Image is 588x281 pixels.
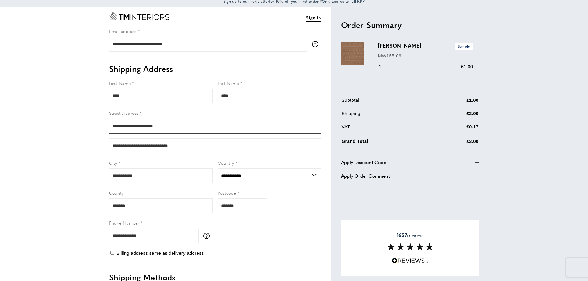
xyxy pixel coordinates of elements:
span: Billing address same as delivery address [116,250,204,256]
span: Apply Order Comment [341,172,390,180]
span: Phone Number [109,220,140,226]
a: Go to Home page [109,12,169,20]
strong: 1657 [397,231,407,238]
div: 1 [378,63,390,70]
td: £2.00 [436,110,479,122]
span: reviews [397,232,423,238]
td: VAT [342,123,436,135]
span: County [109,190,124,196]
span: City [109,160,117,166]
span: Last Name [218,80,239,86]
span: Sample [455,43,473,49]
img: Tama Paprika [341,42,364,65]
span: Postcode [218,190,236,196]
td: Grand Total [342,136,436,150]
img: Reviews section [387,243,433,250]
td: £0.17 [436,123,479,135]
td: £3.00 [436,136,479,150]
span: Email address [109,28,136,34]
span: Apply Discount Code [341,159,386,166]
td: £1.00 [436,97,479,109]
p: MW155-06 [378,52,473,60]
a: Sign in [306,14,321,22]
span: £1.00 [461,64,473,69]
td: Subtotal [342,97,436,109]
button: More information [203,233,213,239]
h2: Shipping Address [109,63,321,74]
input: Billing address same as delivery address [110,251,114,255]
span: First Name [109,80,131,86]
button: More information [312,41,321,47]
span: Country [218,160,234,166]
h2: Order Summary [341,19,479,31]
td: Shipping [342,110,436,122]
img: Reviews.io 5 stars [392,258,429,264]
h3: [PERSON_NAME] [378,42,473,49]
span: Street Address [109,110,139,116]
